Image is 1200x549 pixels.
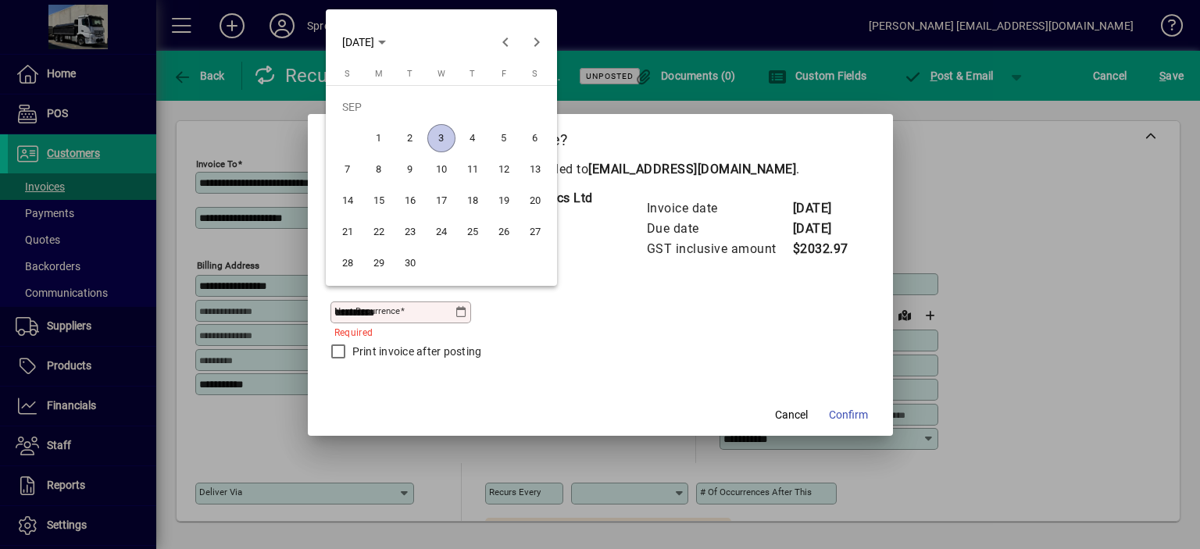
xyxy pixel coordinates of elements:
button: Sun Sep 21 2025 [332,216,363,248]
span: 8 [365,155,393,184]
button: Choose month and year [336,28,392,56]
button: Sat Sep 13 2025 [520,154,551,185]
button: Fri Sep 12 2025 [488,154,520,185]
span: S [345,69,350,79]
button: Fri Sep 05 2025 [488,123,520,154]
span: 30 [396,249,424,277]
button: Sun Sep 14 2025 [332,185,363,216]
button: Tue Sep 09 2025 [395,154,426,185]
span: F [502,69,506,79]
button: Thu Sep 04 2025 [457,123,488,154]
span: 6 [521,124,549,152]
span: 2 [396,124,424,152]
button: Sun Sep 28 2025 [332,248,363,279]
span: 17 [427,187,455,215]
button: Thu Sep 18 2025 [457,185,488,216]
button: Thu Sep 11 2025 [457,154,488,185]
button: Next month [521,27,552,58]
span: 13 [521,155,549,184]
span: 18 [459,187,487,215]
span: 22 [365,218,393,246]
span: 11 [459,155,487,184]
button: Sat Sep 20 2025 [520,185,551,216]
button: Tue Sep 16 2025 [395,185,426,216]
button: Mon Sep 08 2025 [363,154,395,185]
span: 25 [459,218,487,246]
button: Mon Sep 29 2025 [363,248,395,279]
button: Sat Sep 06 2025 [520,123,551,154]
button: Tue Sep 30 2025 [395,248,426,279]
td: SEP [332,91,551,123]
span: 16 [396,187,424,215]
span: T [470,69,475,79]
span: M [375,69,383,79]
button: Mon Sep 15 2025 [363,185,395,216]
span: 7 [334,155,362,184]
span: 24 [427,218,455,246]
button: Fri Sep 26 2025 [488,216,520,248]
span: [DATE] [342,36,374,48]
span: 14 [334,187,362,215]
span: 26 [490,218,518,246]
span: 3 [427,124,455,152]
span: 5 [490,124,518,152]
button: Sat Sep 27 2025 [520,216,551,248]
button: Wed Sep 10 2025 [426,154,457,185]
span: 10 [427,155,455,184]
span: 1 [365,124,393,152]
button: Previous month [490,27,521,58]
button: Mon Sep 22 2025 [363,216,395,248]
button: Wed Sep 24 2025 [426,216,457,248]
span: 19 [490,187,518,215]
span: S [532,69,537,79]
button: Sun Sep 07 2025 [332,154,363,185]
button: Fri Sep 19 2025 [488,185,520,216]
span: 28 [334,249,362,277]
span: 27 [521,218,549,246]
span: 12 [490,155,518,184]
button: Thu Sep 25 2025 [457,216,488,248]
span: 21 [334,218,362,246]
span: T [407,69,412,79]
button: Wed Sep 17 2025 [426,185,457,216]
span: 23 [396,218,424,246]
span: 29 [365,249,393,277]
span: 9 [396,155,424,184]
span: 20 [521,187,549,215]
button: Tue Sep 23 2025 [395,216,426,248]
span: 15 [365,187,393,215]
span: 4 [459,124,487,152]
button: Wed Sep 03 2025 [426,123,457,154]
button: Tue Sep 02 2025 [395,123,426,154]
button: Mon Sep 01 2025 [363,123,395,154]
span: W [437,69,445,79]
